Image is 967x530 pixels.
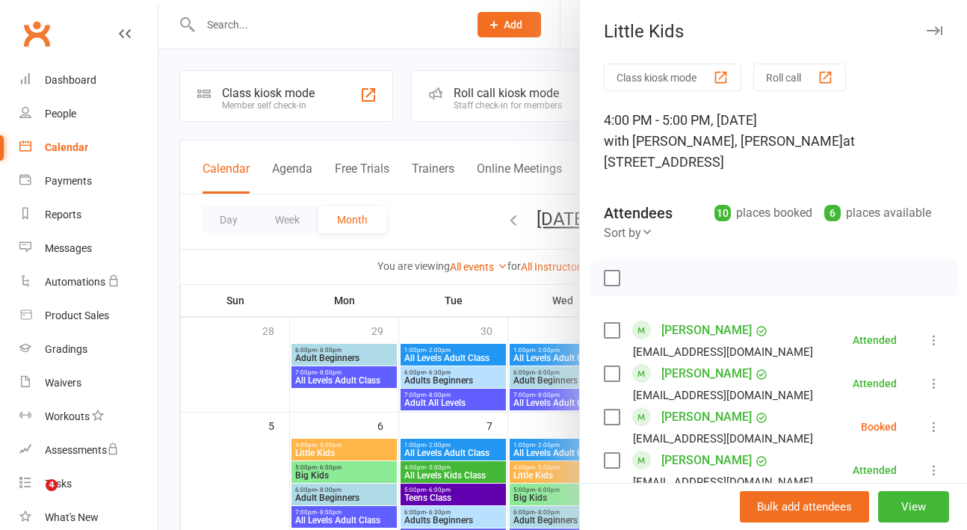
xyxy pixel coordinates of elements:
a: Dashboard [19,64,158,97]
a: Workouts [19,400,158,434]
div: Messages [45,242,92,254]
div: Attended [853,378,897,389]
a: Calendar [19,131,158,164]
a: Clubworx [18,15,55,52]
a: [PERSON_NAME] [661,405,752,429]
div: 10 [714,205,731,221]
div: Reports [45,209,81,221]
a: Gradings [19,333,158,366]
div: Gradings [45,343,87,355]
a: Payments [19,164,158,198]
div: Automations [45,276,105,288]
div: Booked [861,422,897,432]
div: Little Kids [580,21,967,42]
div: [EMAIL_ADDRESS][DOMAIN_NAME] [633,342,813,362]
div: Assessments [45,444,119,456]
div: What's New [45,511,99,523]
a: Assessments [19,434,158,467]
button: Roll call [753,64,846,91]
div: Workouts [45,410,90,422]
button: Bulk add attendees [740,491,869,523]
div: 4:00 PM - 5:00 PM, [DATE] [604,110,943,173]
a: Reports [19,198,158,232]
span: with [PERSON_NAME], [PERSON_NAME] [604,133,843,149]
button: Class kiosk mode [604,64,741,91]
span: 4 [46,479,58,491]
div: [EMAIL_ADDRESS][DOMAIN_NAME] [633,472,813,492]
div: Payments [45,175,92,187]
div: Attended [853,335,897,345]
div: [EMAIL_ADDRESS][DOMAIN_NAME] [633,386,813,405]
a: Tasks [19,467,158,501]
a: Messages [19,232,158,265]
iframe: Intercom live chat [15,479,51,515]
a: Automations [19,265,158,299]
a: [PERSON_NAME] [661,318,752,342]
a: [PERSON_NAME] [661,362,752,386]
div: places available [824,203,931,224]
a: People [19,97,158,131]
div: Sort by [604,224,653,243]
div: Attended [853,465,897,475]
div: Tasks [45,478,72,490]
div: Attendees [604,203,673,224]
div: 6 [824,205,841,221]
div: People [45,108,76,120]
div: [EMAIL_ADDRESS][DOMAIN_NAME] [633,429,813,449]
a: Waivers [19,366,158,400]
div: places booked [714,203,812,224]
a: Product Sales [19,299,158,333]
div: Product Sales [45,309,109,321]
a: [PERSON_NAME] [661,449,752,472]
div: Calendar [45,141,88,153]
button: View [878,491,949,523]
div: Dashboard [45,74,96,86]
div: Waivers [45,377,81,389]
